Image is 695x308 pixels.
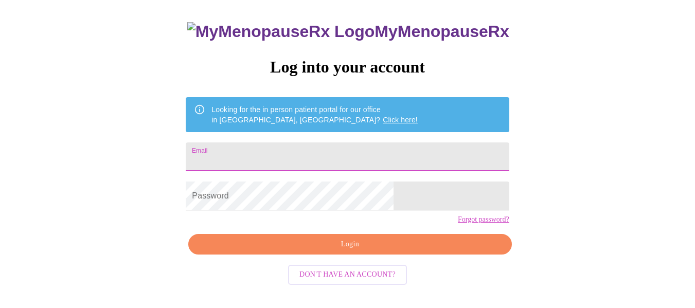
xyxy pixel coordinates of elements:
[458,215,509,224] a: Forgot password?
[286,269,409,278] a: Don't have an account?
[186,58,509,77] h3: Log into your account
[188,234,511,255] button: Login
[288,265,407,285] button: Don't have an account?
[187,22,509,41] h3: MyMenopauseRx
[200,238,500,251] span: Login
[211,100,418,129] div: Looking for the in person patient portal for our office in [GEOGRAPHIC_DATA], [GEOGRAPHIC_DATA]?
[299,268,396,281] span: Don't have an account?
[187,22,375,41] img: MyMenopauseRx Logo
[383,116,418,124] a: Click here!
